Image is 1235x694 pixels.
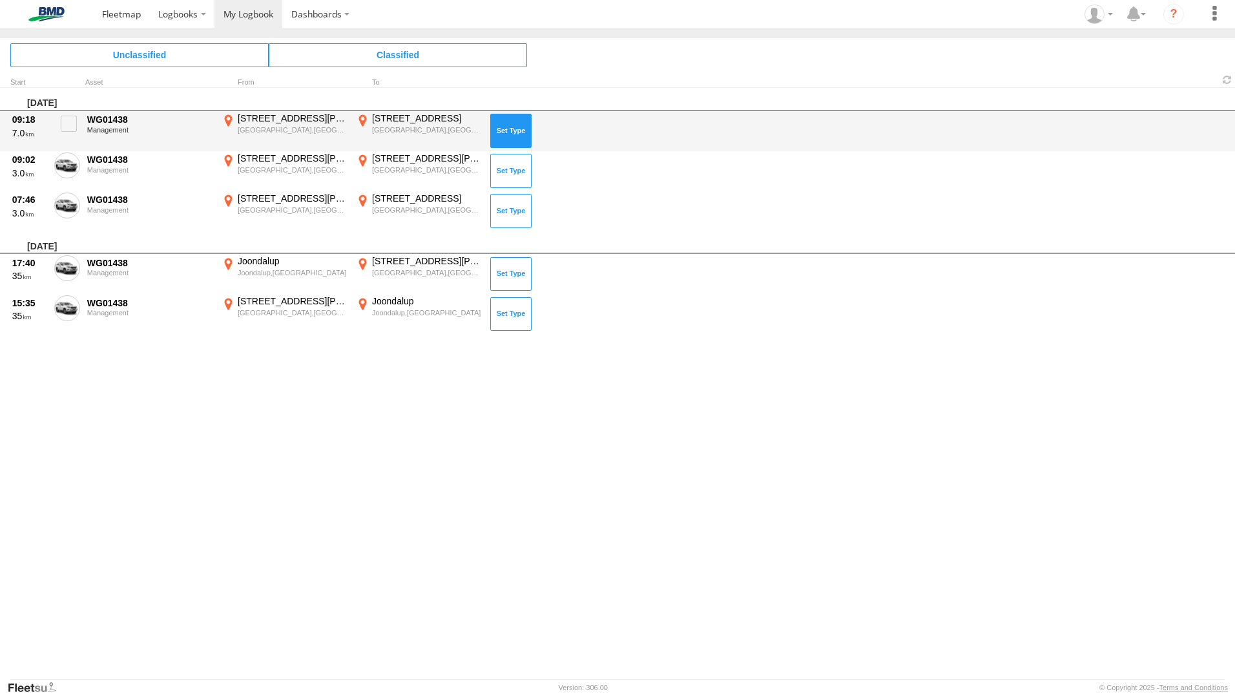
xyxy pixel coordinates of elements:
div: [GEOGRAPHIC_DATA],[GEOGRAPHIC_DATA] [372,165,481,174]
span: Click to view Classified Trips [269,43,527,67]
div: 35 [12,310,47,322]
button: Click to Set [490,154,532,187]
div: Click to Sort [10,79,49,86]
div: 35 [12,270,47,282]
i: ? [1163,4,1184,25]
div: Management [87,309,213,317]
div: WG01438 [87,194,213,205]
div: [STREET_ADDRESS][PERSON_NAME] [372,255,481,267]
div: WG01438 [87,297,213,309]
div: From [220,79,349,86]
div: Management [87,166,213,174]
div: [GEOGRAPHIC_DATA],[GEOGRAPHIC_DATA] [238,165,347,174]
div: [GEOGRAPHIC_DATA],[GEOGRAPHIC_DATA] [238,308,347,317]
div: Joondalup,[GEOGRAPHIC_DATA] [238,268,347,277]
label: Click to View Event Location [354,193,483,230]
span: Click to view Unclassified Trips [10,43,269,67]
div: [GEOGRAPHIC_DATA],[GEOGRAPHIC_DATA] [238,205,347,215]
div: © Copyright 2025 - [1099,684,1228,691]
div: Version: 306.00 [559,684,608,691]
div: Joondalup [372,295,481,307]
img: bmd-logo.svg [13,7,80,21]
div: Joondalup [238,255,347,267]
label: Click to View Event Location [354,112,483,150]
div: WG01438 [87,114,213,125]
div: [GEOGRAPHIC_DATA],[GEOGRAPHIC_DATA] [372,205,481,215]
div: 07:46 [12,194,47,205]
div: To [354,79,483,86]
button: Click to Set [490,297,532,331]
label: Click to View Event Location [220,112,349,150]
div: Management [87,206,213,214]
label: Click to View Event Location [220,152,349,190]
div: Management [87,269,213,277]
button: Click to Set [490,194,532,227]
label: Click to View Event Location [354,152,483,190]
a: Visit our Website [7,681,67,694]
div: [STREET_ADDRESS][PERSON_NAME] [372,152,481,164]
div: 15:35 [12,297,47,309]
span: Refresh [1219,74,1235,86]
label: Click to View Event Location [354,255,483,293]
label: Click to View Event Location [220,295,349,333]
button: Click to Set [490,257,532,291]
div: Tony Tanna [1080,5,1117,24]
div: [GEOGRAPHIC_DATA],[GEOGRAPHIC_DATA] [372,268,481,277]
div: 09:18 [12,114,47,125]
div: Asset [85,79,214,86]
div: 7.0 [12,127,47,139]
div: [STREET_ADDRESS][PERSON_NAME] [238,112,347,124]
label: Click to View Event Location [220,193,349,230]
div: [STREET_ADDRESS][PERSON_NAME] [238,193,347,204]
div: [STREET_ADDRESS] [372,112,481,124]
div: [STREET_ADDRESS][PERSON_NAME] [238,152,347,164]
div: [GEOGRAPHIC_DATA],[GEOGRAPHIC_DATA] [238,125,347,134]
div: WG01438 [87,154,213,165]
div: Management [87,126,213,134]
div: 17:40 [12,257,47,269]
button: Click to Set [490,114,532,147]
label: Click to View Event Location [354,295,483,333]
div: [GEOGRAPHIC_DATA],[GEOGRAPHIC_DATA] [372,125,481,134]
div: 3.0 [12,207,47,219]
div: Joondalup,[GEOGRAPHIC_DATA] [372,308,481,317]
label: Click to View Event Location [220,255,349,293]
div: 09:02 [12,154,47,165]
div: WG01438 [87,257,213,269]
div: [STREET_ADDRESS][PERSON_NAME] [238,295,347,307]
div: 3.0 [12,167,47,179]
div: [STREET_ADDRESS] [372,193,481,204]
a: Terms and Conditions [1159,684,1228,691]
